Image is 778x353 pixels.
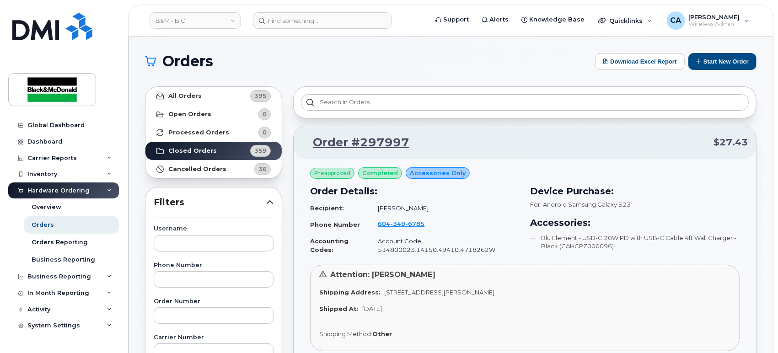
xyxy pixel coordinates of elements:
[254,91,267,100] span: 395
[168,92,202,100] strong: All Orders
[263,128,267,137] span: 0
[531,184,740,198] h3: Device Purchase:
[301,94,749,111] input: Search in orders
[145,105,282,123] a: Open Orders0
[531,234,740,251] li: Blu Element - USB-C 20W PD with USB-C Cable 4ft Wall Charger - Black (CAHCPZ000096)
[370,200,519,216] td: [PERSON_NAME]
[410,169,466,177] span: Accessories Only
[310,184,520,198] h3: Order Details:
[595,53,685,70] button: Download Excel Report
[154,226,274,232] label: Username
[258,165,267,173] span: 36
[254,146,267,155] span: 359
[310,237,349,253] strong: Accounting Codes:
[378,220,424,227] span: 604
[302,134,409,151] a: Order #297997
[390,220,405,227] span: 349
[168,129,229,136] strong: Processed Orders
[688,53,757,70] button: Start New Order
[310,204,344,212] strong: Recipient:
[168,111,211,118] strong: Open Orders
[378,220,435,227] a: 6043496785
[168,166,226,173] strong: Cancelled Orders
[319,330,372,337] span: Shipping Method:
[714,136,748,149] span: $27.43
[362,305,382,312] span: [DATE]
[384,289,494,296] span: [STREET_ADDRESS][PERSON_NAME]
[405,220,424,227] span: 6785
[531,201,631,208] span: For: Android Samsung Galaxy S23
[154,299,274,305] label: Order Number
[145,142,282,160] a: Closed Orders359
[310,221,360,228] strong: Phone Number
[154,262,274,268] label: Phone Number
[362,169,398,177] span: completed
[319,289,381,296] strong: Shipping Address:
[145,123,282,142] a: Processed Orders0
[162,54,213,68] span: Orders
[263,110,267,118] span: 0
[168,147,217,155] strong: Closed Orders
[370,233,519,257] td: Account Code: 514800023.14150.49410.4718262W
[319,305,359,312] strong: Shipped At:
[145,160,282,178] a: Cancelled Orders36
[145,87,282,105] a: All Orders395
[154,335,274,341] label: Carrier Number
[154,196,266,209] span: Filters
[372,330,392,337] strong: Other
[531,216,740,230] h3: Accessories:
[330,270,435,279] span: Attention: [PERSON_NAME]
[314,169,350,177] span: Preapproved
